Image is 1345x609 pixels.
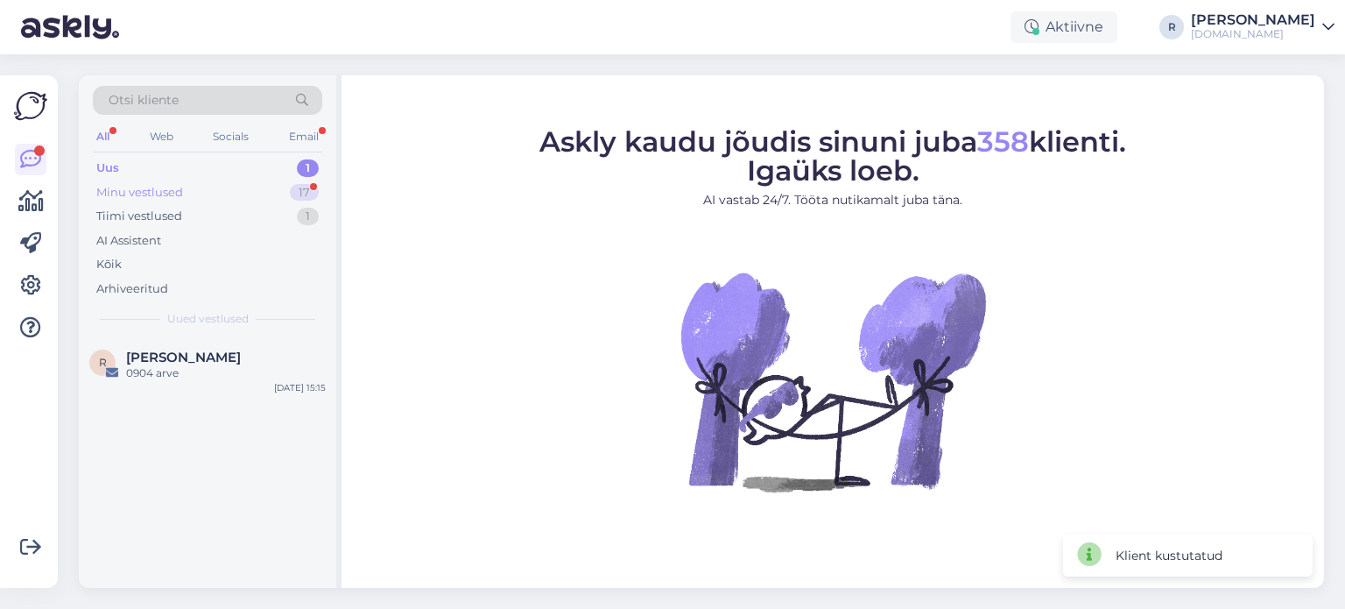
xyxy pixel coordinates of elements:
div: Arhiveeritud [96,280,168,298]
img: No Chat active [675,223,990,539]
div: Kõik [96,256,122,273]
span: 358 [977,124,1029,159]
div: Web [146,125,177,148]
span: R [99,356,107,369]
div: 1 [297,208,319,225]
span: Uued vestlused [167,311,249,327]
div: [DATE] 15:15 [274,381,326,394]
span: Reene Helberg [126,350,241,365]
div: [DOMAIN_NAME] [1191,27,1315,41]
div: Tiimi vestlused [96,208,182,225]
div: Uus [96,159,119,177]
a: [PERSON_NAME][DOMAIN_NAME] [1191,13,1334,41]
div: 0904 arve [126,365,326,381]
div: Klient kustutatud [1116,547,1222,565]
span: Otsi kliente [109,91,179,110]
div: Socials [209,125,252,148]
div: All [93,125,113,148]
div: [PERSON_NAME] [1191,13,1315,27]
div: Minu vestlused [96,184,183,202]
div: 17 [290,184,319,202]
img: Askly Logo [14,89,47,123]
div: 1 [297,159,319,177]
div: R [1159,15,1184,39]
p: AI vastab 24/7. Tööta nutikamalt juba täna. [539,191,1126,209]
div: Aktiivne [1011,11,1117,43]
div: AI Assistent [96,232,161,250]
span: Askly kaudu jõudis sinuni juba klienti. Igaüks loeb. [539,124,1126,188]
div: Email [285,125,322,148]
